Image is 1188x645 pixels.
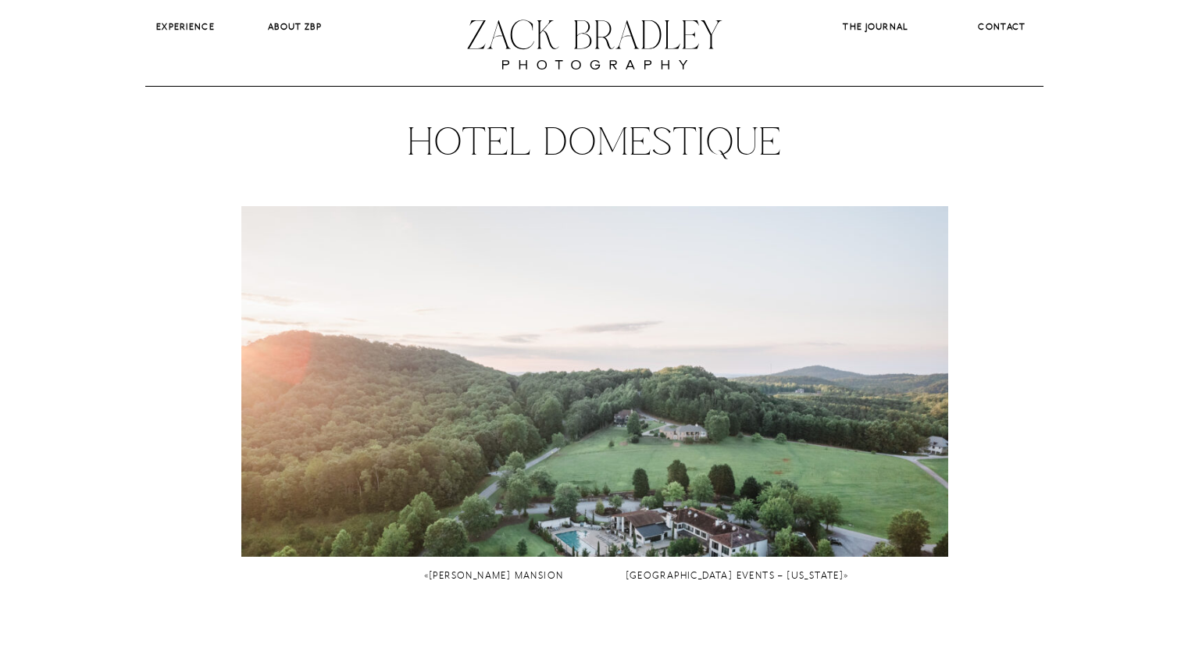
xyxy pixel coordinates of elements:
a: Experience [145,20,227,34]
b: CONTACT [978,21,1026,32]
b: About ZBP [268,21,322,32]
a: [PERSON_NAME] Mansion [429,569,563,582]
h1: Hotel Domestique [322,121,867,168]
nav: « [197,568,564,602]
a: About ZBP [255,20,336,34]
a: The Journal [832,20,920,34]
b: Experience [156,21,215,32]
b: The Journal [843,21,908,32]
nav: » [626,568,993,602]
a: [GEOGRAPHIC_DATA] Events – [US_STATE] [626,569,844,582]
a: CONTACT [965,20,1040,35]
